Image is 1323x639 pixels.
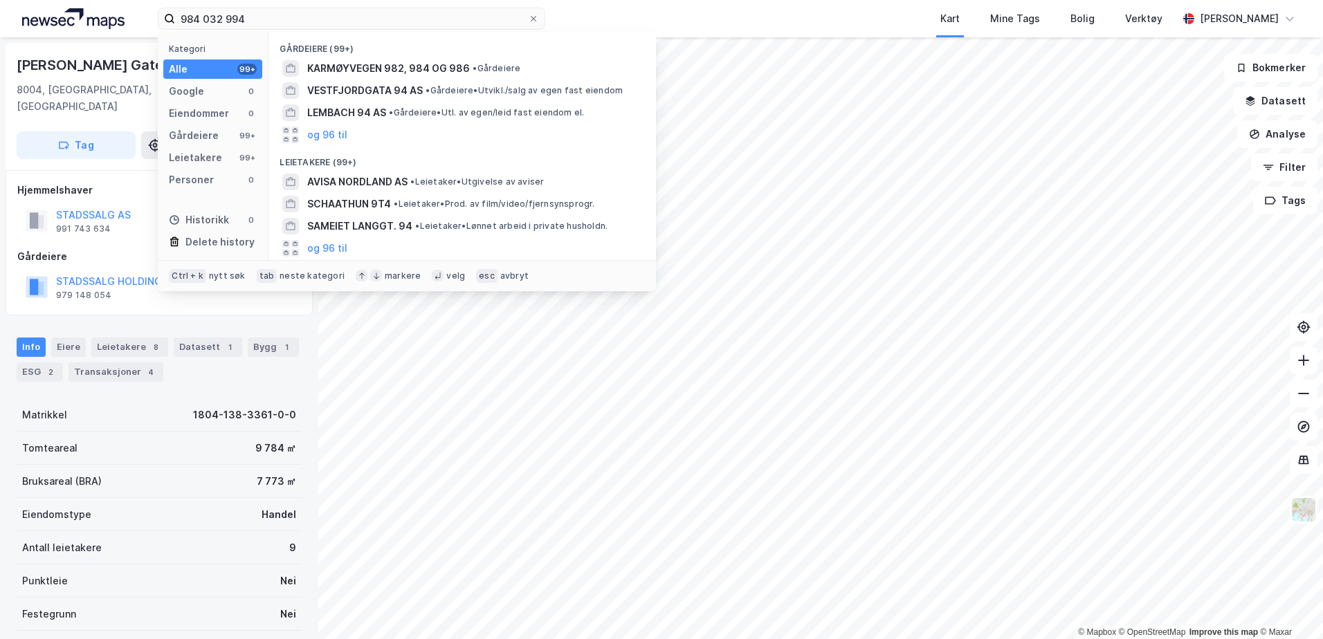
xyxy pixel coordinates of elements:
[268,33,656,57] div: Gårdeiere (99+)
[169,212,229,228] div: Historikk
[1253,187,1317,214] button: Tags
[56,290,111,301] div: 979 148 054
[410,176,544,187] span: Leietaker • Utgivelse av aviser
[44,365,57,379] div: 2
[144,365,158,379] div: 4
[394,198,594,210] span: Leietaker • Prod. av film/video/fjernsynsprogr.
[22,473,102,490] div: Bruksareal (BRA)
[248,337,299,357] div: Bygg
[389,107,584,118] span: Gårdeiere • Utl. av egen/leid fast eiendom el.
[175,8,528,29] input: Søk på adresse, matrikkel, gårdeiere, leietakere eller personer
[307,174,408,190] span: AVISA NORDLAND AS
[17,82,190,115] div: 8004, [GEOGRAPHIC_DATA], [GEOGRAPHIC_DATA]
[990,10,1040,27] div: Mine Tags
[174,337,242,357] div: Datasett
[1189,627,1258,637] a: Improve this map
[1078,627,1116,637] a: Mapbox
[268,146,656,171] div: Leietakere (99+)
[209,270,246,281] div: nytt søk
[246,174,257,185] div: 0
[307,196,391,212] span: SCHAATHUN 9T4
[415,221,608,232] span: Leietaker • Lønnet arbeid i private husholdn.
[280,270,345,281] div: neste kategori
[169,105,229,122] div: Eiendommer
[410,176,414,187] span: •
[246,214,257,225] div: 0
[262,506,296,523] div: Handel
[307,60,470,77] span: KARMØYVEGEN 982, 984 OG 986
[169,83,204,100] div: Google
[307,218,412,234] span: SAMEIET LANGGT. 94
[22,573,68,589] div: Punktleie
[1070,10,1095,27] div: Bolig
[415,221,419,231] span: •
[940,10,960,27] div: Kart
[51,337,86,357] div: Eiere
[17,248,301,265] div: Gårdeiere
[307,240,347,257] button: og 96 til
[193,407,296,423] div: 1804-138-3361-0-0
[257,473,296,490] div: 7 773 ㎡
[1251,154,1317,181] button: Filter
[169,269,206,283] div: Ctrl + k
[289,539,296,556] div: 9
[69,362,163,382] div: Transaksjoner
[169,44,262,54] div: Kategori
[22,506,91,523] div: Eiendomstype
[22,539,102,556] div: Antall leietakere
[476,269,498,283] div: esc
[17,54,194,76] div: [PERSON_NAME] Gate 100
[1254,573,1323,639] iframe: Chat Widget
[1290,497,1317,523] img: Z
[426,85,430,95] span: •
[385,270,421,281] div: markere
[307,82,423,99] span: VESTFJORDGATA 94 AS
[394,198,398,209] span: •
[307,104,386,121] span: LEMBACH 94 AS
[17,182,301,198] div: Hjemmelshaver
[169,127,219,144] div: Gårdeiere
[237,64,257,75] div: 99+
[473,63,520,74] span: Gårdeiere
[500,270,529,281] div: avbryt
[185,234,255,250] div: Delete history
[1200,10,1279,27] div: [PERSON_NAME]
[1237,120,1317,148] button: Analyse
[91,337,168,357] div: Leietakere
[22,8,125,29] img: logo.a4113a55bc3d86da70a041830d287a7e.svg
[22,606,76,622] div: Festegrunn
[223,340,237,354] div: 1
[169,172,214,188] div: Personer
[257,269,277,283] div: tab
[389,107,393,118] span: •
[1119,627,1186,637] a: OpenStreetMap
[1224,54,1317,82] button: Bokmerker
[280,573,296,589] div: Nei
[446,270,465,281] div: velg
[17,362,63,382] div: ESG
[426,85,623,96] span: Gårdeiere • Utvikl./salg av egen fast eiendom
[237,130,257,141] div: 99+
[22,407,67,423] div: Matrikkel
[169,61,188,77] div: Alle
[169,149,222,166] div: Leietakere
[1233,87,1317,115] button: Datasett
[246,108,257,119] div: 0
[22,440,77,456] div: Tomteareal
[1125,10,1162,27] div: Verktøy
[237,152,257,163] div: 99+
[246,86,257,97] div: 0
[255,440,296,456] div: 9 784 ㎡
[17,131,136,159] button: Tag
[307,127,347,143] button: og 96 til
[280,606,296,622] div: Nei
[280,340,293,354] div: 1
[56,223,111,234] div: 991 743 634
[473,63,477,73] span: •
[149,340,163,354] div: 8
[17,337,46,357] div: Info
